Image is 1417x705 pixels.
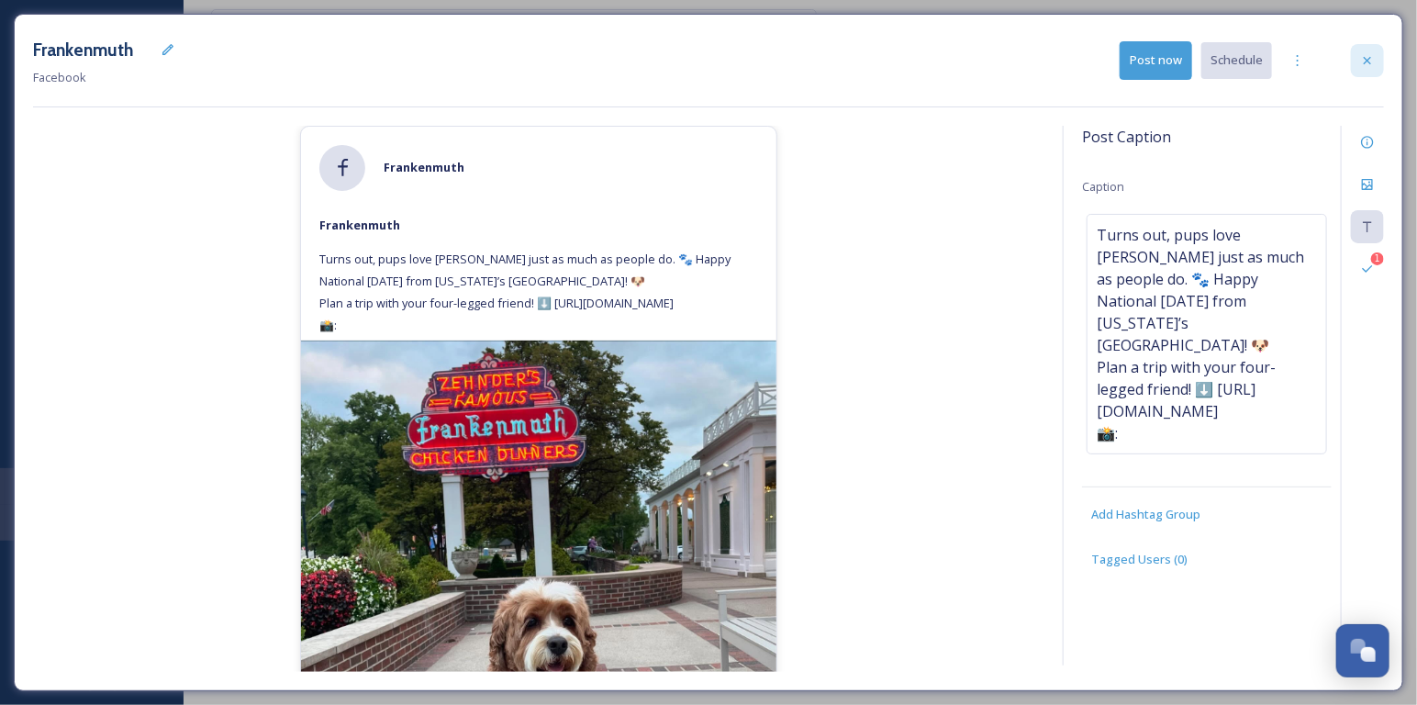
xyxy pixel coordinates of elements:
[1082,178,1124,195] span: Caption
[1336,624,1389,677] button: Open Chat
[319,251,733,333] span: Turns out, pups love [PERSON_NAME] just as much as people do. 🐾 Happy National [DATE] from [US_ST...
[1371,252,1384,265] div: 1
[33,69,86,85] span: Facebook
[1091,506,1200,523] span: Add Hashtag Group
[1201,42,1272,78] button: Schedule
[1120,41,1192,79] button: Post now
[1091,551,1188,568] span: Tagged Users ( 0 )
[1082,126,1171,148] span: Post Caption
[319,217,400,233] strong: Frankenmuth
[1097,224,1317,444] span: Turns out, pups love [PERSON_NAME] just as much as people do. 🐾 Happy National [DATE] from [US_ST...
[384,159,464,175] strong: Frankenmuth
[33,37,133,63] h3: Frankenmuth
